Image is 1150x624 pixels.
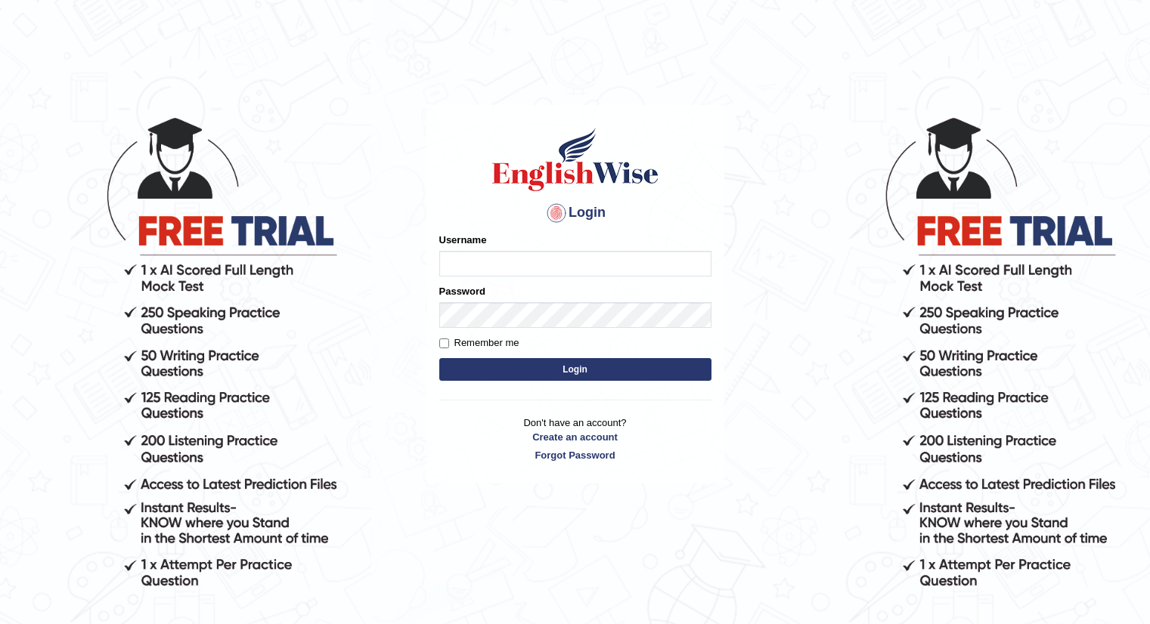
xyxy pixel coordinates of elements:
label: Remember me [439,335,519,351]
input: Remember me [439,338,449,348]
img: Logo of English Wise sign in for intelligent practice with AI [489,125,662,193]
button: Login [439,358,711,381]
label: Username [439,233,487,247]
a: Forgot Password [439,448,711,462]
a: Create an account [439,430,711,444]
p: Don't have an account? [439,415,711,462]
h4: Login [439,201,711,225]
label: Password [439,284,485,298]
